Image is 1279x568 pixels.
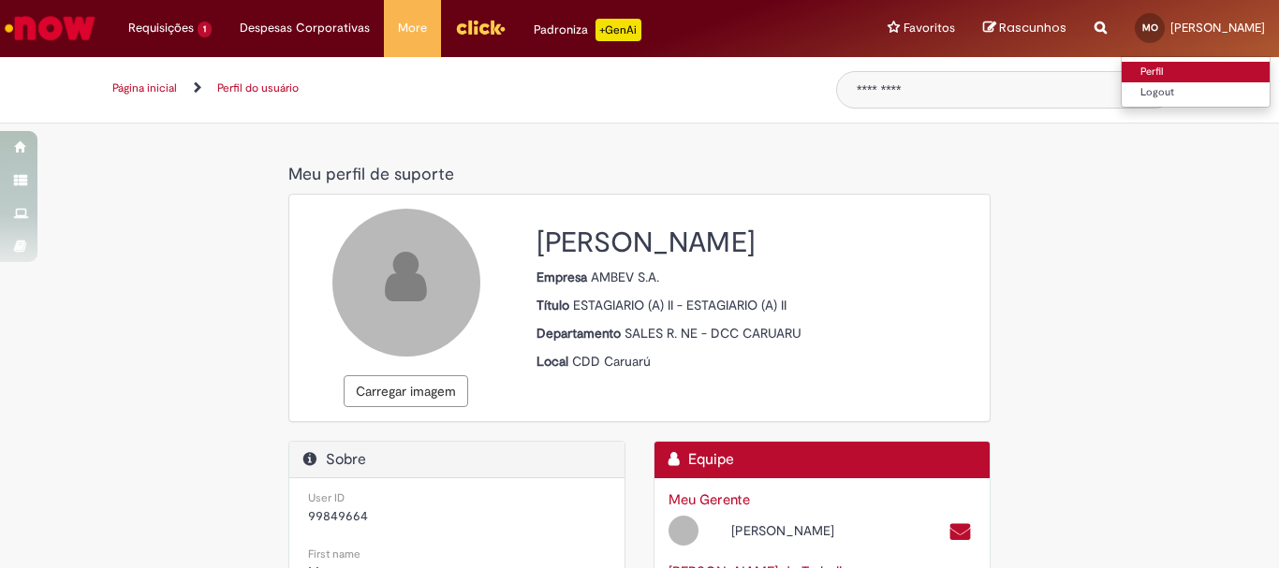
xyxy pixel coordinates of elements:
[308,490,345,505] small: User ID
[455,13,506,41] img: click_logo_yellow_360x200.png
[1122,82,1270,103] a: Logout
[198,22,212,37] span: 1
[669,451,976,469] h2: Equipe
[308,546,360,561] small: First name
[717,521,905,540] div: [PERSON_NAME]
[398,19,427,37] span: More
[904,19,955,37] span: Favoritos
[128,19,194,37] span: Requisições
[106,71,808,106] ul: Trilhas de página
[573,297,787,313] span: ESTAGIARIO (A) II - ESTAGIARIO (A) II
[537,227,976,258] h2: [PERSON_NAME]
[217,80,299,95] a: Perfil do usuário
[537,297,573,313] strong: Título
[240,19,370,37] span: Despesas Corporativas
[999,19,1066,36] span: Rascunhos
[534,19,641,41] div: Padroniza
[2,9,98,47] img: ServiceNow
[654,513,906,546] div: Open Profile: João Batista Moura da Silva Junior
[537,269,591,285] strong: Empresa
[572,353,651,370] span: CDD Caruarú
[1142,22,1158,34] span: MO
[948,521,972,543] a: Enviar um e-mail para 99800067@ambev.com.br
[591,269,659,285] span: AMBEV S.A.
[595,19,641,41] p: +GenAi
[308,507,368,524] span: 99849664
[112,80,177,95] a: Página inicial
[983,20,1066,37] a: Rascunhos
[669,492,976,508] h3: Meu Gerente
[537,325,625,342] strong: Departamento
[625,325,801,342] span: SALES R. NE - DCC CARUARU
[1122,62,1270,82] a: Perfil
[344,375,468,407] button: Carregar imagem
[1170,20,1265,36] span: [PERSON_NAME]
[537,353,572,370] strong: Local
[288,164,454,185] span: Meu perfil de suporte
[303,451,610,469] h2: Sobre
